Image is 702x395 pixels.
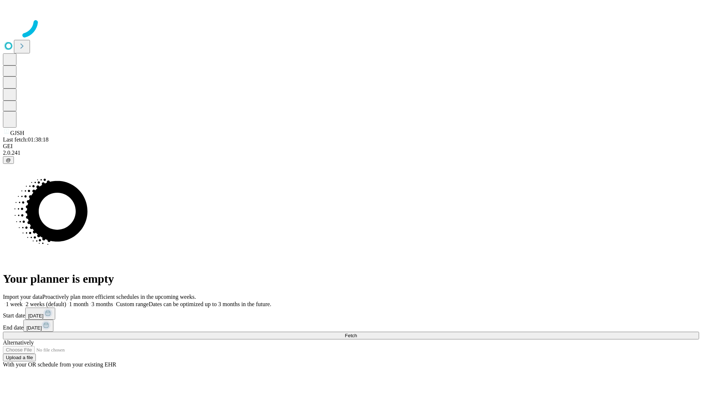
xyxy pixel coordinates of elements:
[10,130,24,136] span: GJSH
[3,354,36,361] button: Upload a file
[3,339,34,346] span: Alternatively
[26,301,66,307] span: 2 weeks (default)
[23,320,53,332] button: [DATE]
[28,313,44,319] span: [DATE]
[3,156,14,164] button: @
[3,143,699,150] div: GEI
[69,301,88,307] span: 1 month
[6,301,23,307] span: 1 week
[91,301,113,307] span: 3 months
[3,308,699,320] div: Start date
[3,150,699,156] div: 2.0.241
[3,294,42,300] span: Import your data
[25,308,55,320] button: [DATE]
[3,272,699,286] h1: Your planner is empty
[26,325,42,331] span: [DATE]
[6,157,11,163] span: @
[3,136,49,143] span: Last fetch: 01:38:18
[149,301,271,307] span: Dates can be optimized up to 3 months in the future.
[42,294,196,300] span: Proactively plan more efficient schedules in the upcoming weeks.
[116,301,148,307] span: Custom range
[3,320,699,332] div: End date
[3,361,116,368] span: With your OR schedule from your existing EHR
[3,332,699,339] button: Fetch
[345,333,357,338] span: Fetch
